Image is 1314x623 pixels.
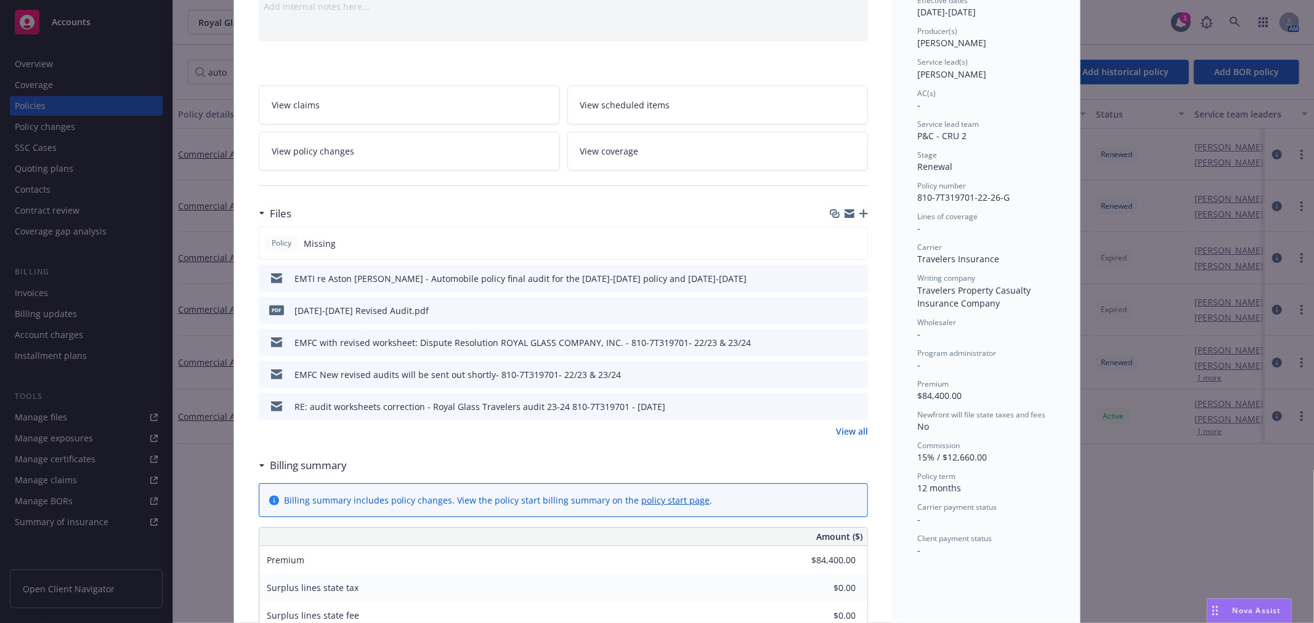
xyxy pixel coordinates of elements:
span: $84,400.00 [917,390,962,401]
button: preview file [852,368,863,381]
div: EMFC New revised audits will be sent out shortly- 810-7T319701- 22/23 & 23/24 [294,368,621,381]
span: Writing company [917,273,975,283]
span: Premium [267,554,304,566]
span: Travelers Insurance [917,253,999,265]
span: Producer(s) [917,26,957,36]
h3: Billing summary [270,457,347,473]
div: EMFC with revised worksheet: Dispute Resolution ROYAL GLASS COMPANY, INC. - 810-7T319701- 22/23 &... [294,336,751,349]
span: Missing [304,237,336,250]
span: Commission [917,440,960,451]
span: Carrier payment status [917,502,997,512]
div: EMTI re Aston [PERSON_NAME] - Automobile policy final audit for the [DATE]-[DATE] policy and [DAT... [294,272,747,285]
span: Carrier [917,242,942,252]
span: - [917,359,920,371]
button: preview file [852,272,863,285]
span: - [917,99,920,111]
span: Newfront will file state taxes and fees [917,409,1045,420]
span: Service lead team [917,119,979,129]
button: download file [832,368,842,381]
span: Renewal [917,161,952,172]
span: AC(s) [917,88,936,98]
span: - [917,328,920,340]
span: 12 months [917,482,961,494]
button: download file [832,272,842,285]
input: 0.00 [783,551,863,569]
span: [PERSON_NAME] [917,37,986,49]
div: Billing summary includes policy changes. View the policy start billing summary on the . [284,494,712,507]
span: P&C - CRU 2 [917,130,967,142]
span: Stage [917,150,937,160]
span: pdf [269,305,284,315]
a: View claims [259,86,560,124]
div: RE: audit worksheets correction - Royal Glass Travelers audit 23-24 810-7T319701 - [DATE] [294,400,665,413]
span: - [917,222,920,234]
button: Nova Assist [1207,598,1292,623]
div: [DATE]-[DATE] Revised Audit.pdf [294,304,429,317]
span: View scheduled items [580,98,670,111]
span: Nova Assist [1233,605,1281,616]
a: policy start page [641,494,710,506]
div: Drag to move [1207,599,1223,622]
span: Premium [917,379,949,389]
button: preview file [852,400,863,413]
span: - [917,513,920,525]
button: download file [832,400,842,413]
a: View scheduled items [567,86,869,124]
a: View policy changes [259,132,560,171]
button: download file [832,336,842,349]
span: Surplus lines state fee [267,609,359,621]
span: Policy term [917,471,955,481]
span: View claims [272,98,320,111]
span: Policy number [917,180,966,191]
span: Program administrator [917,348,996,358]
span: Policy [269,238,294,249]
button: download file [832,304,842,317]
span: Travelers Property Casualty Insurance Company [917,284,1033,309]
span: Surplus lines state tax [267,582,359,593]
span: View coverage [580,145,639,158]
div: Billing summary [259,457,347,473]
span: No [917,420,929,432]
span: Wholesaler [917,317,956,328]
span: Service lead(s) [917,57,968,67]
button: preview file [852,304,863,317]
input: 0.00 [783,579,863,597]
span: [PERSON_NAME] [917,68,986,80]
button: preview file [852,336,863,349]
span: Client payment status [917,533,992,544]
div: Files [259,206,291,222]
a: View coverage [567,132,869,171]
span: Amount ($) [816,530,862,543]
h3: Files [270,206,291,222]
a: View all [836,425,868,438]
span: Lines of coverage [917,211,978,222]
span: 810-7T319701-22-26-G [917,191,1010,203]
span: 15% / $12,660.00 [917,451,987,463]
span: View policy changes [272,145,354,158]
span: - [917,544,920,556]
